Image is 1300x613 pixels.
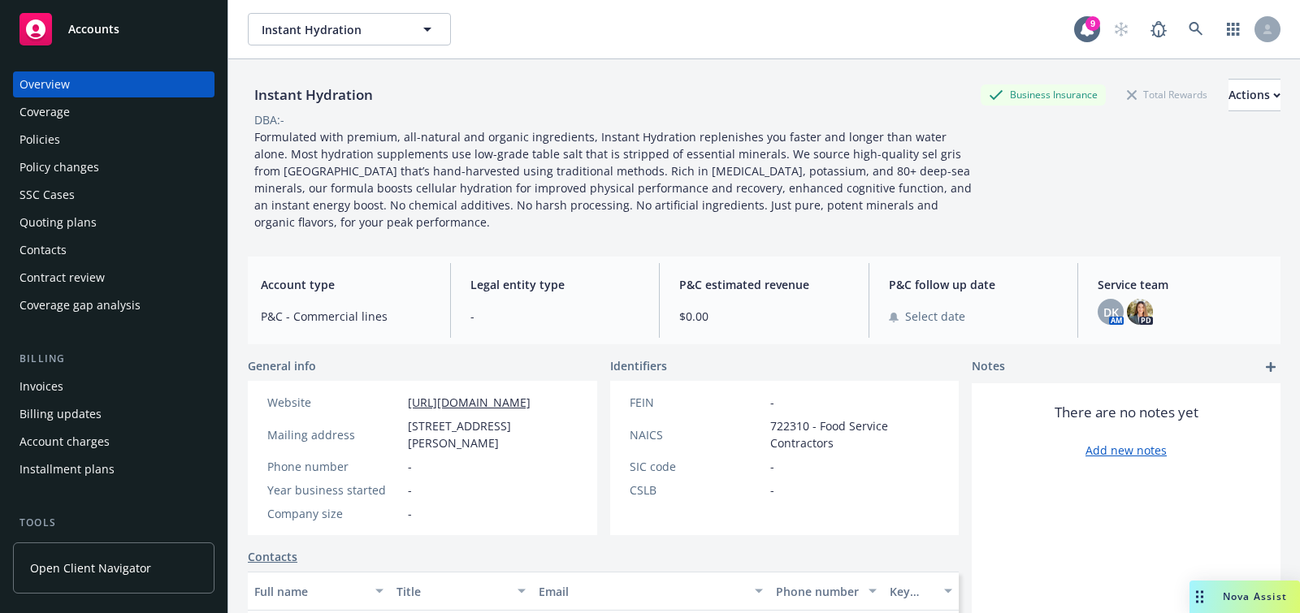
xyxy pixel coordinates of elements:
[248,357,316,374] span: General info
[13,292,214,318] a: Coverage gap analysis
[262,21,402,38] span: Instant Hydration
[470,276,640,293] span: Legal entity type
[248,572,390,611] button: Full name
[1085,16,1100,31] div: 9
[679,308,849,325] span: $0.00
[770,417,940,451] span: 722310 - Food Service Contractors
[1189,581,1210,613] div: Drag to move
[408,417,578,451] span: [STREET_ADDRESS][PERSON_NAME]
[248,548,297,565] a: Contacts
[30,559,151,576] span: Open Client Navigator
[396,583,508,600] div: Title
[890,583,934,600] div: Key contact
[1228,79,1280,111] button: Actions
[13,182,214,208] a: SSC Cases
[408,395,531,410] a: [URL][DOMAIN_NAME]
[267,426,401,443] div: Mailing address
[1261,357,1280,377] a: add
[610,357,667,374] span: Identifiers
[19,209,97,235] div: Quoting plans
[13,6,214,52] a: Accounts
[13,71,214,97] a: Overview
[13,265,214,291] a: Contract review
[19,99,70,125] div: Coverage
[13,209,214,235] a: Quoting plans
[19,401,102,427] div: Billing updates
[630,458,764,475] div: SIC code
[1217,13,1250,45] a: Switch app
[19,237,67,263] div: Contacts
[19,373,63,399] div: Invoices
[532,572,769,611] button: Email
[1105,13,1137,45] a: Start snowing
[19,71,70,97] div: Overview
[254,583,366,600] div: Full name
[1119,84,1215,105] div: Total Rewards
[19,127,60,153] div: Policies
[267,505,401,522] div: Company size
[13,99,214,125] a: Coverage
[1223,589,1287,603] span: Nova Assist
[408,481,412,499] span: -
[1142,13,1175,45] a: Report a Bug
[19,182,75,208] div: SSC Cases
[68,23,119,36] span: Accounts
[770,458,774,475] span: -
[254,129,975,230] span: Formulated with premium, all-natural and organic ingredients, Instant Hydration replenishes you f...
[630,481,764,499] div: CSLB
[267,394,401,411] div: Website
[1189,581,1300,613] button: Nova Assist
[1103,304,1119,321] span: DK
[905,308,965,325] span: Select date
[19,154,99,180] div: Policy changes
[889,276,1059,293] span: P&C follow up date
[776,583,859,600] div: Phone number
[13,127,214,153] a: Policies
[883,572,959,611] button: Key contact
[19,429,110,455] div: Account charges
[13,401,214,427] a: Billing updates
[261,276,431,293] span: Account type
[1098,276,1267,293] span: Service team
[254,111,284,128] div: DBA: -
[981,84,1106,105] div: Business Insurance
[539,583,745,600] div: Email
[408,458,412,475] span: -
[1127,299,1153,325] img: photo
[1055,403,1198,422] span: There are no notes yet
[13,351,214,367] div: Billing
[13,154,214,180] a: Policy changes
[19,292,141,318] div: Coverage gap analysis
[13,456,214,482] a: Installment plans
[630,426,764,443] div: NAICS
[679,276,849,293] span: P&C estimated revenue
[770,481,774,499] span: -
[248,84,379,106] div: Instant Hydration
[630,394,764,411] div: FEIN
[470,308,640,325] span: -
[13,515,214,531] div: Tools
[769,572,883,611] button: Phone number
[1180,13,1212,45] a: Search
[19,456,115,482] div: Installment plans
[408,505,412,522] span: -
[19,265,105,291] div: Contract review
[267,458,401,475] div: Phone number
[13,237,214,263] a: Contacts
[770,394,774,411] span: -
[13,373,214,399] a: Invoices
[1085,442,1167,459] a: Add new notes
[261,308,431,325] span: P&C - Commercial lines
[248,13,451,45] button: Instant Hydration
[390,572,532,611] button: Title
[267,481,401,499] div: Year business started
[1228,80,1280,110] div: Actions
[972,357,1005,377] span: Notes
[13,429,214,455] a: Account charges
